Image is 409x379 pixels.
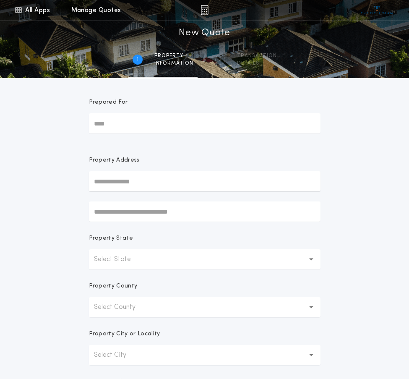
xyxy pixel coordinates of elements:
[89,282,138,290] p: Property County
[89,98,128,107] p: Prepared For
[154,60,193,67] span: information
[94,254,144,264] p: Select State
[94,302,149,312] p: Select County
[89,249,320,269] button: Select State
[179,26,230,40] h1: New Quote
[89,330,160,338] p: Property City or Locality
[89,156,320,165] p: Property Address
[89,234,133,243] p: Property State
[154,52,193,59] span: Property
[89,113,320,133] input: Prepared For
[94,350,140,360] p: Select City
[201,5,208,15] img: img
[219,56,221,63] h2: 2
[237,60,277,67] span: details
[89,345,320,365] button: Select City
[137,56,138,63] h2: 1
[361,6,393,14] img: vs-icon
[89,297,320,317] button: Select County
[237,52,277,59] span: Transaction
